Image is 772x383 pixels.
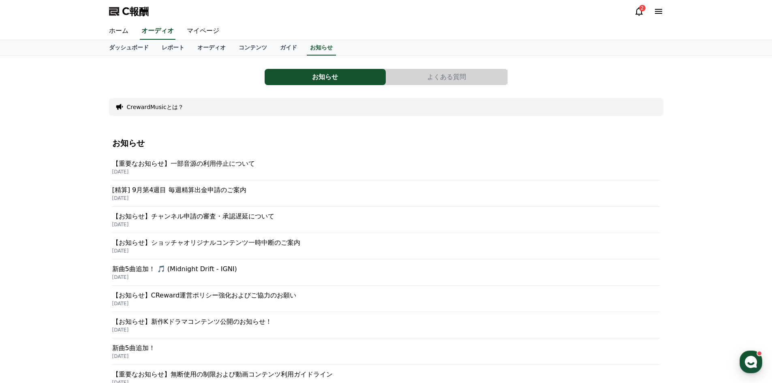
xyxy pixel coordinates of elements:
a: Home [2,257,53,277]
font: 【重要なお知らせ】無断使用の制限および動画コンテンツ利用ガイドライン [112,370,333,378]
font: コンテンツ [239,44,267,51]
font: [精算] 9月第4週目 毎週精算出金申請のご案内 [112,186,246,194]
a: [精算] 9月第4週目 毎週精算出金申請のご案内 [DATE] [112,180,660,207]
button: よくある質問 [386,69,507,85]
font: 新曲5曲追加！ [112,344,155,352]
a: コンテンツ [232,40,274,56]
a: オーディオ [191,40,232,56]
font: [DATE] [112,353,129,359]
span: Messages [67,270,91,276]
font: お知らせ [112,138,145,148]
font: オーディオ [141,27,174,34]
a: 【お知らせ】チャンネル申請の審査・承認遅延について [DATE] [112,207,660,233]
a: お知らせ [307,40,336,56]
font: [DATE] [112,327,129,333]
a: 新曲5曲追加！ [DATE] [112,338,660,365]
a: ホーム [103,23,135,40]
font: お知らせ [310,44,333,51]
a: マイページ [180,23,226,40]
a: Settings [105,257,156,277]
a: 2 [634,6,644,16]
a: C報酬 [109,5,149,18]
font: [DATE] [112,301,129,306]
a: 【お知らせ】CReward運営ポリシー強化およびご協力のお願い [DATE] [112,286,660,312]
font: ダッシュボード [109,44,149,51]
span: Home [21,269,35,276]
span: Settings [120,269,140,276]
font: 【お知らせ】ショッチャオリジナルコンテンツ一時中断のご案内 [112,239,300,246]
font: 【お知らせ】CReward運営ポリシー強化およびご協力のお願い [112,291,297,299]
a: ガイド [274,40,304,56]
a: 新曲5曲追加！ 🎵 (Midnight Drift - IGNI) [DATE] [112,259,660,286]
a: レポート [155,40,191,56]
font: 【お知らせ】新作Kドラマコンテンツ公開のお知らせ！ [112,318,272,325]
button: お知らせ [265,69,386,85]
font: よくある質問 [427,73,466,81]
font: 新曲5曲追加！ 🎵 (Midnight Drift - IGNI) [112,265,237,273]
font: [DATE] [112,195,129,201]
a: オーディオ [140,23,175,40]
font: [DATE] [112,169,129,175]
font: 【お知らせ】チャンネル申請の審査・承認遅延について [112,212,274,220]
font: [DATE] [112,274,129,280]
button: CrewardMusicとは？ [127,103,184,111]
a: ダッシュボード [103,40,155,56]
font: [DATE] [112,248,129,254]
font: オーディオ [197,44,226,51]
a: 【お知らせ】ショッチャオリジナルコンテンツ一時中断のご案内 [DATE] [112,233,660,259]
font: ガイド [280,44,297,51]
font: レポート [162,44,184,51]
font: [DATE] [112,222,129,227]
a: 【お知らせ】新作Kドラマコンテンツ公開のお知らせ！ [DATE] [112,312,660,338]
font: 2 [641,5,644,11]
font: マイページ [187,27,219,34]
font: CrewardMusicとは？ [127,104,184,110]
a: 【重要なお知らせ】一部音源の利用停止について [DATE] [112,154,660,180]
font: ホーム [109,27,128,34]
a: Messages [53,257,105,277]
font: お知らせ [312,73,338,81]
font: 【重要なお知らせ】一部音源の利用停止について [112,160,255,167]
font: C報酬 [122,6,149,17]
